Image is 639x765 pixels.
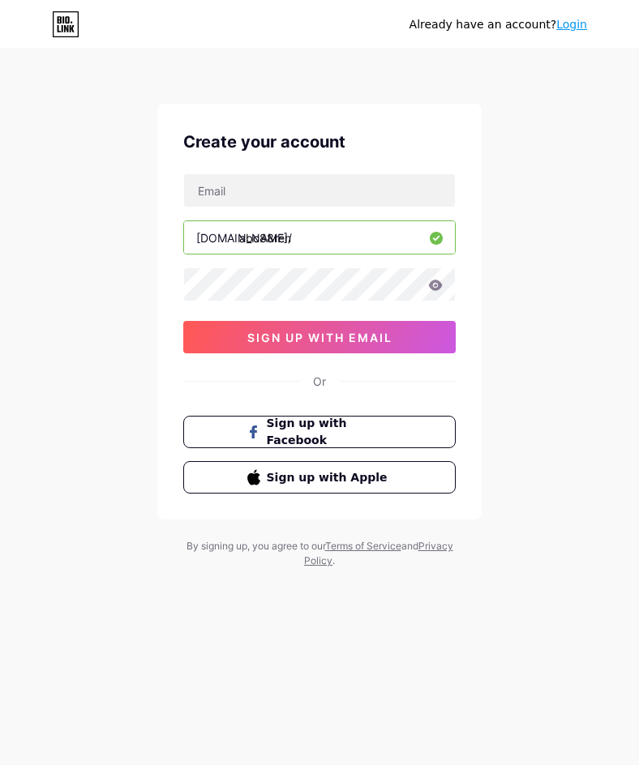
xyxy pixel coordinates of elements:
span: Sign up with Apple [267,469,392,486]
a: Login [556,18,587,31]
span: Sign up with Facebook [267,415,392,449]
input: username [184,221,455,254]
button: Sign up with Facebook [183,416,456,448]
div: Already have an account? [410,16,587,33]
button: Sign up with Apple [183,461,456,494]
input: Email [184,174,455,207]
div: Create your account [183,130,456,154]
div: By signing up, you agree to our and . [182,539,457,568]
button: sign up with email [183,321,456,353]
a: Terms of Service [325,540,401,552]
div: [DOMAIN_NAME]/ [196,229,292,246]
span: sign up with email [247,331,392,344]
div: Or [313,373,326,390]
